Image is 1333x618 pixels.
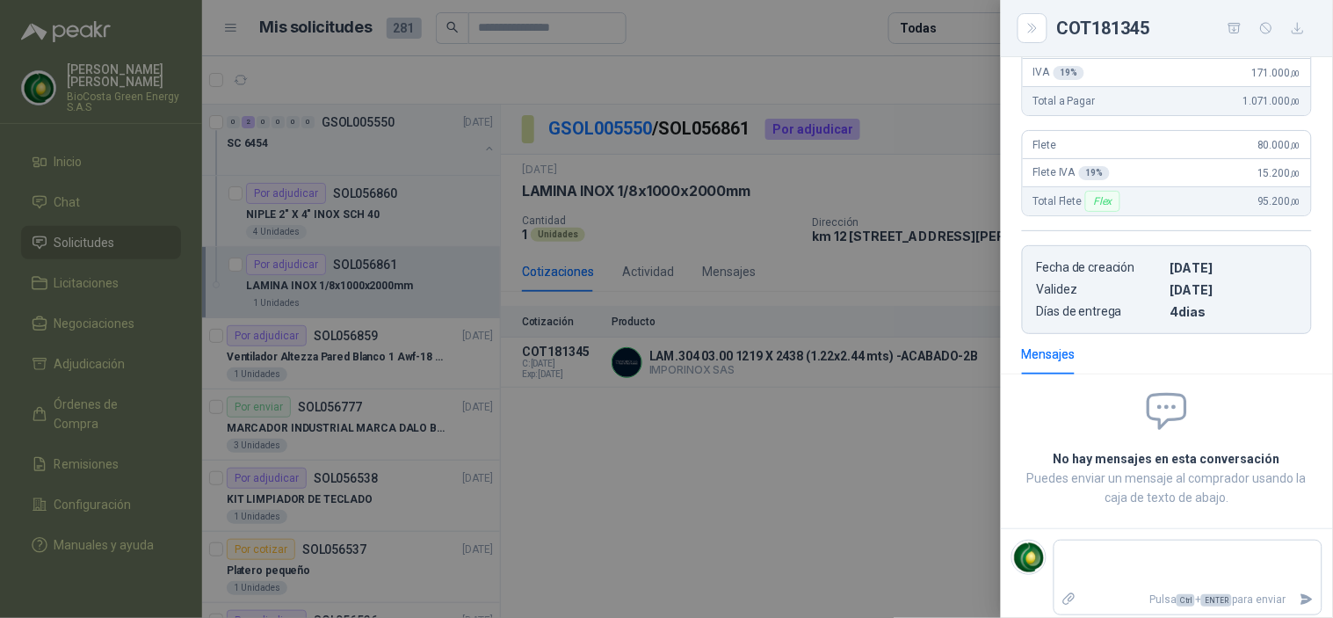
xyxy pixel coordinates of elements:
[1033,139,1056,151] span: Flete
[1243,95,1300,107] span: 1.071.000
[1290,69,1300,78] span: ,00
[1170,282,1297,297] p: [DATE]
[1012,541,1046,574] img: Company Logo
[1085,191,1119,212] div: Flex
[1293,585,1322,615] button: Enviar
[1033,66,1084,80] span: IVA
[1251,67,1300,79] span: 171.000
[1054,66,1085,80] div: 19 %
[1290,97,1300,106] span: ,00
[1022,469,1312,507] p: Puedes enviar un mensaje al comprador usando la caja de texto de abajo.
[1290,141,1300,150] span: ,00
[1022,18,1043,39] button: Close
[1033,95,1095,107] span: Total a Pagar
[1022,345,1076,364] div: Mensajes
[1257,139,1300,151] span: 80.000
[1084,585,1293,615] p: Pulsa + para enviar
[1290,197,1300,207] span: ,00
[1057,14,1312,42] div: COT181345
[1022,449,1312,469] h2: No hay mensajes en esta conversación
[1079,166,1111,180] div: 19 %
[1054,585,1084,615] label: Adjuntar archivos
[1037,260,1163,275] p: Fecha de creación
[1177,594,1195,607] span: Ctrl
[1257,167,1300,179] span: 15.200
[1170,260,1297,275] p: [DATE]
[1033,191,1124,212] span: Total Flete
[1201,594,1232,607] span: ENTER
[1257,195,1300,207] span: 95.200
[1037,282,1163,297] p: Validez
[1033,166,1110,180] span: Flete IVA
[1170,304,1297,319] p: 4 dias
[1037,304,1163,319] p: Días de entrega
[1290,169,1300,178] span: ,00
